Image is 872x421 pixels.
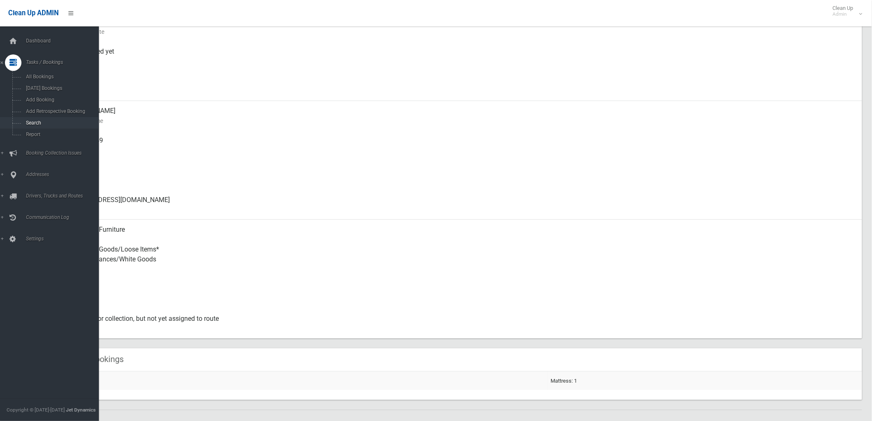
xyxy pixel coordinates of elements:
div: [DATE] [66,12,856,42]
span: Settings [23,236,106,242]
small: Items [66,264,856,274]
div: 0422832849 [66,131,856,160]
small: Landline [66,175,856,185]
span: Booking Collection Issues [23,150,106,156]
small: Oversized [66,294,856,304]
small: Collected At [66,56,856,66]
span: Add Retrospective Booking [23,108,99,114]
div: None given [66,160,856,190]
span: Communication Log [23,214,106,220]
a: [EMAIL_ADDRESS][DOMAIN_NAME]Email [36,190,862,220]
span: Drivers, Trucks and Routes [23,193,106,199]
span: Add Booking [23,97,99,103]
span: [DATE] Bookings [23,85,99,91]
small: Admin [833,11,853,17]
small: Zone [66,86,856,96]
small: Mobile [66,146,856,155]
div: [EMAIL_ADDRESS][DOMAIN_NAME] [66,190,856,220]
span: Copyright © [DATE]-[DATE] [7,407,65,413]
div: [DATE] [66,71,856,101]
span: Addresses [23,172,106,177]
strong: Jet Dynamics [66,407,96,413]
small: Email [66,205,856,215]
td: Mattress: 1 [548,372,862,390]
span: Report [23,132,99,137]
div: No [66,279,856,309]
span: Dashboard [23,38,106,44]
div: Approved for collection, but not yet assigned to route [66,309,856,339]
div: Not collected yet [66,42,856,71]
small: Status [66,324,856,334]
span: Clean Up [829,5,862,17]
span: Clean Up ADMIN [8,9,59,17]
div: Household Furniture Electronics Household Goods/Loose Items* Metal Appliances/White Goods [66,220,856,279]
small: Collection Date [66,27,856,37]
span: All Bookings [23,74,99,80]
small: Contact Name [66,116,856,126]
span: Search [23,120,99,126]
div: [PERSON_NAME] [66,101,856,131]
span: Tasks / Bookings [23,59,106,65]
